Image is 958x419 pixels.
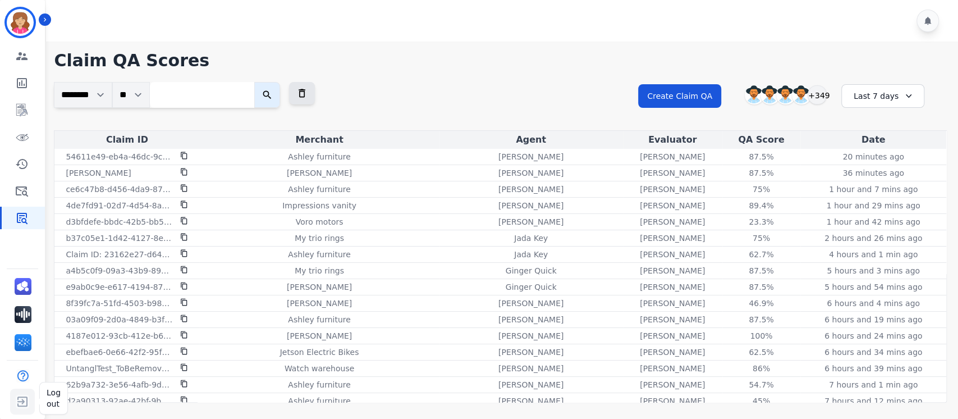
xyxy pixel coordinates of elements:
[640,281,705,293] p: [PERSON_NAME]
[736,330,786,341] div: 100%
[736,363,786,374] div: 86%
[842,151,904,162] p: 20 minutes ago
[736,184,786,195] div: 75%
[824,233,922,244] p: 2 hours and 26 mins ago
[736,395,786,407] div: 45%
[66,395,173,407] p: d2a90313-92ae-42bf-9b0f-6476994186b1
[736,167,786,179] div: 87.5%
[827,216,920,227] p: 1 hour and 42 mins ago
[287,330,352,341] p: [PERSON_NAME]
[625,133,720,147] div: Evaluator
[498,347,563,358] p: [PERSON_NAME]
[66,200,173,211] p: 4de7fd91-02d7-4d54-8a88-8e3b1cb309ed
[288,395,350,407] p: Ashley furniture
[640,379,705,390] p: [PERSON_NAME]
[498,200,563,211] p: [PERSON_NAME]
[829,379,918,390] p: 7 hours and 1 min ago
[824,314,922,325] p: 6 hours and 19 mins ago
[640,151,705,162] p: [PERSON_NAME]
[296,216,343,227] p: Voro motors
[827,200,920,211] p: 1 hour and 29 mins ago
[201,133,437,147] div: Merchant
[285,363,354,374] p: Watch warehouse
[827,265,920,276] p: 5 hours and 3 mins ago
[736,314,786,325] div: 87.5%
[498,151,563,162] p: [PERSON_NAME]
[7,9,34,36] img: Bordered avatar
[808,85,827,104] div: +349
[442,133,621,147] div: Agent
[295,265,344,276] p: My trio rings
[736,200,786,211] div: 89.4%
[288,151,350,162] p: Ashley furniture
[66,151,173,162] p: 54611e49-eb4a-46dc-9c6b-3342115a6d4e
[640,298,705,309] p: [PERSON_NAME]
[66,265,173,276] p: a4b5c0f9-09a3-43b9-8954-839249add403
[736,379,786,390] div: 54.7%
[288,379,350,390] p: Ashley furniture
[638,84,721,108] button: Create Claim QA
[287,298,352,309] p: [PERSON_NAME]
[736,281,786,293] div: 87.5%
[824,281,922,293] p: 5 hours and 54 mins ago
[736,249,786,260] div: 62.7%
[736,347,786,358] div: 62.5%
[66,233,173,244] p: b37c05e1-1d42-4127-8e6e-7b2f4e561c39
[506,265,557,276] p: Ginger Quick
[66,347,173,358] p: ebefbae6-0e66-42f2-95fb-190aff46108a
[736,265,786,276] div: 87.5%
[824,363,922,374] p: 6 hours and 39 mins ago
[498,184,563,195] p: [PERSON_NAME]
[824,347,922,358] p: 6 hours and 34 mins ago
[498,379,563,390] p: [PERSON_NAME]
[640,167,705,179] p: [PERSON_NAME]
[282,200,356,211] p: Impressions vanity
[287,167,352,179] p: [PERSON_NAME]
[841,84,924,108] div: Last 7 days
[498,395,563,407] p: [PERSON_NAME]
[498,216,563,227] p: [PERSON_NAME]
[66,184,173,195] p: ce6c47b8-d456-4da9-87b0-2a967471da35
[640,314,705,325] p: [PERSON_NAME]
[829,249,918,260] p: 4 hours and 1 min ago
[66,281,173,293] p: e9ab0c9e-e617-4194-87a8-6b77dd8e09ac
[288,314,350,325] p: Ashley furniture
[803,133,944,147] div: Date
[498,330,563,341] p: [PERSON_NAME]
[66,167,131,179] p: [PERSON_NAME]
[295,233,344,244] p: My trio rings
[827,298,920,309] p: 6 hours and 4 mins ago
[640,184,705,195] p: [PERSON_NAME]
[66,379,173,390] p: 62b9a732-3e56-4afb-9d74-e68d6ee3b79f
[287,281,352,293] p: [PERSON_NAME]
[66,314,173,325] p: 03a09f09-2d0a-4849-b3f5-2cda1154742e
[736,216,786,227] div: 23.3%
[66,249,173,260] p: Claim ID: 23162e27-d646-4596-ac99-41ac5c8c5b58
[736,151,786,162] div: 87.5%
[842,167,904,179] p: 36 minutes ago
[640,233,705,244] p: [PERSON_NAME]
[725,133,799,147] div: QA Score
[280,347,359,358] p: Jetson Electric Bikes
[498,314,563,325] p: [PERSON_NAME]
[829,184,918,195] p: 1 hour and 7 mins ago
[54,51,947,71] h1: Claim QA Scores
[640,265,705,276] p: [PERSON_NAME]
[640,249,705,260] p: [PERSON_NAME]
[506,281,557,293] p: Ginger Quick
[66,363,173,374] p: UntanglTest_ToBeRemoved12345
[640,330,705,341] p: [PERSON_NAME]
[288,249,350,260] p: Ashley furniture
[640,395,705,407] p: [PERSON_NAME]
[288,184,350,195] p: Ashley furniture
[640,216,705,227] p: [PERSON_NAME]
[498,167,563,179] p: [PERSON_NAME]
[66,216,173,227] p: d3bfdefe-bbdc-42b5-bb55-76aa87d26556
[736,233,786,244] div: 75%
[66,298,173,309] p: 8f39fc7a-51fd-4503-b984-272a9e95ad8b
[498,363,563,374] p: [PERSON_NAME]
[66,330,173,341] p: 4187e012-93cb-412e-b6e3-9588277efaab
[514,233,548,244] p: Jada Key
[498,298,563,309] p: [PERSON_NAME]
[640,363,705,374] p: [PERSON_NAME]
